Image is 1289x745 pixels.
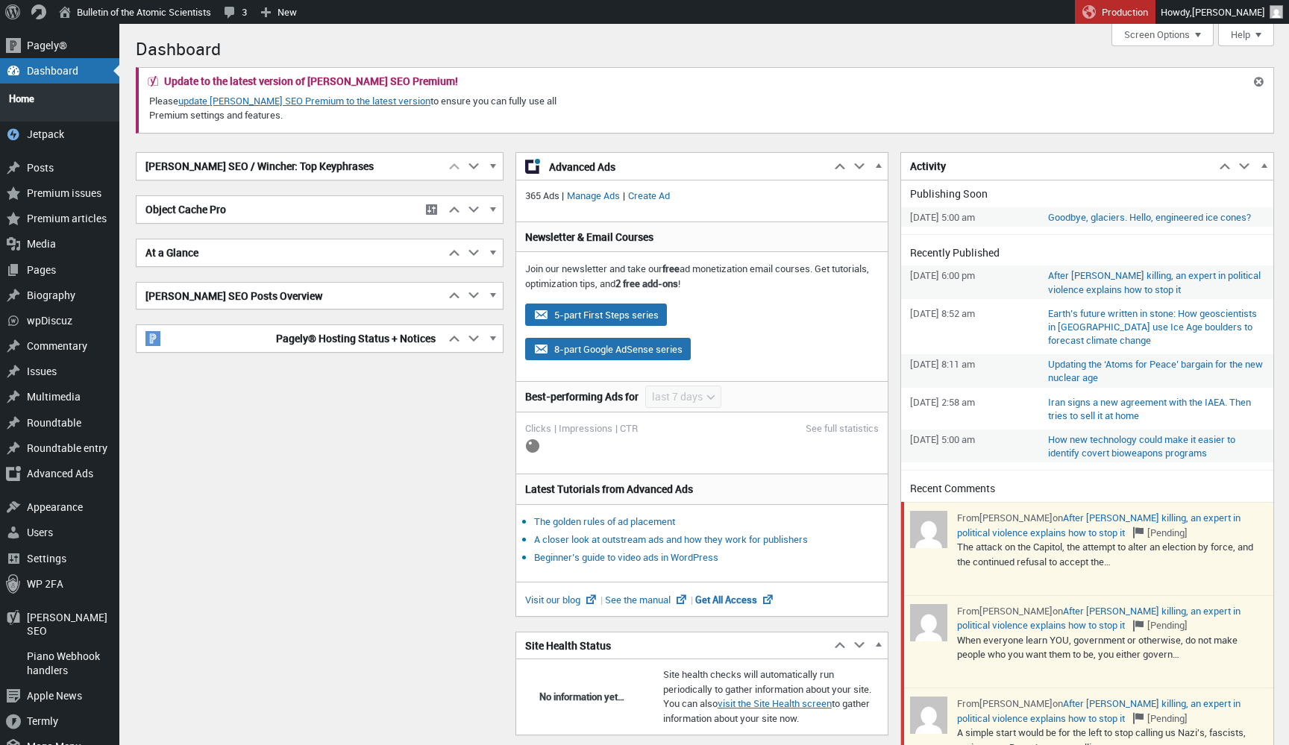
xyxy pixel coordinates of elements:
[137,239,445,266] h2: At a Glance
[145,331,160,346] img: pagely-w-on-b20x20.png
[979,604,1053,617] cite: [PERSON_NAME]
[1127,526,1188,539] span: [Pending]
[957,540,1253,568] p: The attack on the Capitol, the attempt to alter an election by force, and the continued refusal t...
[534,550,718,564] a: Beginner’s guide to video ads in WordPress
[525,304,667,326] button: 5-part First Steps series
[525,189,879,204] p: 365 Ads | |
[1111,24,1214,46] button: Screen Options
[137,325,445,352] h2: Pagely® Hosting Status + Notices
[625,189,673,202] a: Create Ad
[957,633,1238,661] p: When everyone learn YOU, government or otherwise, do not make people who you want them to be, you...
[957,604,1241,632] a: After [PERSON_NAME] killing, an expert in political violence explains how to stop it
[525,338,691,360] button: 8-part Google AdSense series
[957,697,1241,725] a: After [PERSON_NAME] killing, an expert in political violence explains how to stop it
[957,511,1264,540] p: From on
[525,262,879,291] p: Join our newsletter and take our ad monetization email courses. Get tutorials, optimization tips,...
[910,481,1264,496] h3: Recent Comments
[662,262,680,275] strong: free
[910,395,1041,422] span: [DATE] 2:58 am
[615,277,678,290] strong: 2 free add-ons
[910,307,1041,348] span: [DATE] 8:52 am
[695,593,775,606] a: Get All Access
[910,186,1264,201] h3: Publishing Soon
[910,268,1041,295] span: [DATE] 6:00 pm
[910,210,1041,224] span: [DATE] 5:00 am
[910,245,1264,260] h3: Recently Published
[1048,268,1264,295] a: Edit “After Charlie Kirk’s killing, an expert in political violence explains how to stop it”
[910,433,1041,459] span: [DATE] 5:00 am
[564,189,623,202] a: Manage Ads
[136,31,1274,63] h1: Dashboard
[137,153,445,180] h2: [PERSON_NAME] SEO / Wincher: Top Keyphrases
[979,511,1053,524] cite: [PERSON_NAME]
[178,94,430,107] a: update [PERSON_NAME] SEO Premium to the latest version
[957,511,1241,539] a: After [PERSON_NAME] killing, an expert in political violence explains how to stop it
[534,515,675,528] a: The golden rules of ad placement
[957,697,1264,726] p: From on
[525,689,639,704] div: No information yet…
[1192,5,1265,19] span: [PERSON_NAME]
[1048,433,1264,459] a: Edit “How new technology could make it easier to identify covert bioweapons programs”
[525,389,639,404] h3: Best-performing Ads for
[534,532,808,546] a: A closer look at outstream ads and how they work for publishers
[1127,711,1188,725] span: [Pending]
[910,357,1041,384] span: [DATE] 8:11 am
[137,283,445,309] h2: [PERSON_NAME] SEO Posts Overview
[516,632,830,659] h2: Site Health Status
[1048,357,1264,384] a: Edit “Updating the ‘Atoms for Peace’ bargain for the new nuclear age”
[605,593,695,606] a: See the manual
[525,438,540,453] img: loading
[549,160,821,175] span: Advanced Ads
[137,196,418,223] h2: Object Cache Pro
[1218,24,1274,46] button: Help
[525,230,879,245] h3: Newsletter & Email Courses
[1048,307,1264,348] a: Edit “Earth’s future written in stone: How geoscientists in Ireland use Ice Age boulders to forec...
[1048,395,1264,422] a: Edit “Iran signs a new agreement with the IAEA. Then tries to sell it at home”
[957,604,1264,633] p: From on
[718,697,832,710] a: visit the Site Health screen
[1048,210,1264,224] a: Edit “Goodbye, glaciers. Hello, engineered ice cones?”
[901,153,1215,180] h2: Activity
[525,482,879,497] h3: Latest Tutorials from Advanced Ads
[979,697,1053,710] cite: [PERSON_NAME]
[525,593,605,606] a: Visit our blog
[1127,618,1188,632] span: [Pending]
[164,76,458,87] h2: Update to the latest version of [PERSON_NAME] SEO Premium!
[148,92,598,124] p: Please to ensure you can fully use all Premium settings and features.
[663,667,879,726] p: Site health checks will automatically run periodically to gather information about your site. You...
